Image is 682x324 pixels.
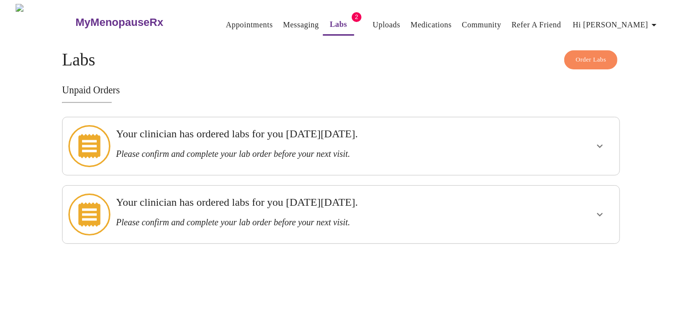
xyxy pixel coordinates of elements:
[588,134,612,158] button: show more
[330,18,347,31] a: Labs
[62,85,620,96] h3: Unpaid Orders
[508,15,565,35] button: Refer a Friend
[406,15,455,35] button: Medications
[462,18,502,32] a: Community
[373,18,401,32] a: Uploads
[76,16,164,29] h3: MyMenopauseRx
[511,18,561,32] a: Refer a Friend
[283,18,319,32] a: Messaging
[116,196,512,209] h3: Your clinician has ordered labs for you [DATE][DATE].
[573,18,660,32] span: Hi [PERSON_NAME]
[279,15,322,35] button: Messaging
[458,15,506,35] button: Community
[352,12,362,22] span: 2
[226,18,273,32] a: Appointments
[410,18,451,32] a: Medications
[62,50,620,70] h4: Labs
[575,54,606,65] span: Order Labs
[74,5,202,40] a: MyMenopauseRx
[588,203,612,226] button: show more
[323,15,354,36] button: Labs
[116,128,512,140] h3: Your clinician has ordered labs for you [DATE][DATE].
[116,217,512,228] h3: Please confirm and complete your lab order before your next visit.
[564,50,618,69] button: Order Labs
[116,149,512,159] h3: Please confirm and complete your lab order before your next visit.
[16,4,74,41] img: MyMenopauseRx Logo
[369,15,405,35] button: Uploads
[569,15,664,35] button: Hi [PERSON_NAME]
[222,15,277,35] button: Appointments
